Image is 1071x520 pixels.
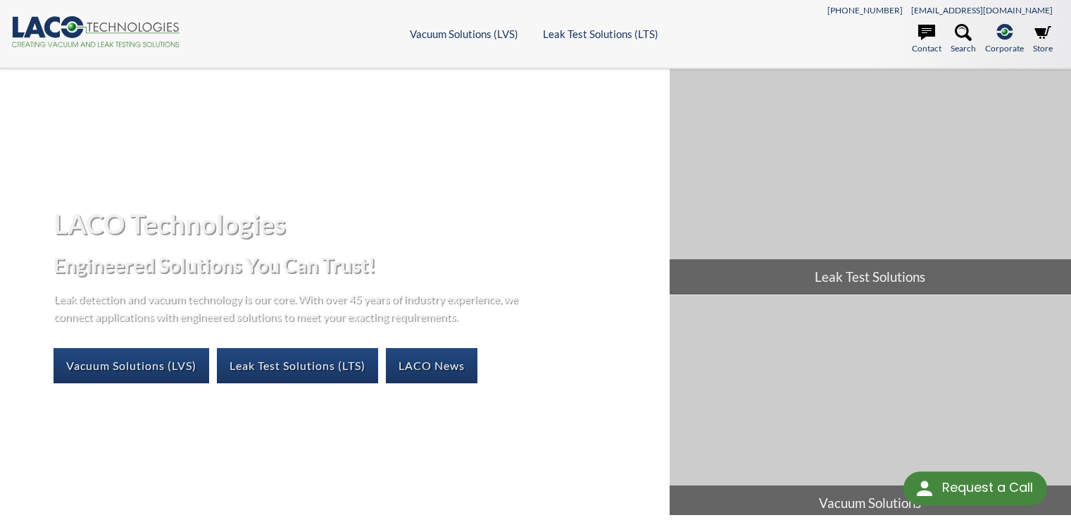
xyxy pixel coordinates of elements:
a: Search [951,24,976,55]
a: [PHONE_NUMBER] [827,5,903,16]
a: Leak Test Solutions (LTS) [217,348,378,383]
a: Leak Test Solutions (LTS) [543,27,658,40]
a: LACO News [386,348,477,383]
a: Contact [912,24,941,55]
a: [EMAIL_ADDRESS][DOMAIN_NAME] [911,5,1053,16]
span: Leak Test Solutions [670,259,1071,295]
a: Vacuum Solutions (LVS) [54,348,209,383]
h1: LACO Technologies [54,206,658,241]
div: Request a Call [903,471,1047,505]
span: Corporate [985,42,1024,55]
a: Leak Test Solutions [670,69,1071,295]
p: Leak detection and vacuum technology is our core. With over 45 years of industry experience, we c... [54,290,525,326]
h2: Engineered Solutions You Can Trust! [54,252,658,278]
img: round button [913,477,936,500]
a: Store [1033,24,1053,55]
div: Request a Call [942,471,1033,504]
a: Vacuum Solutions (LVS) [410,27,518,40]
